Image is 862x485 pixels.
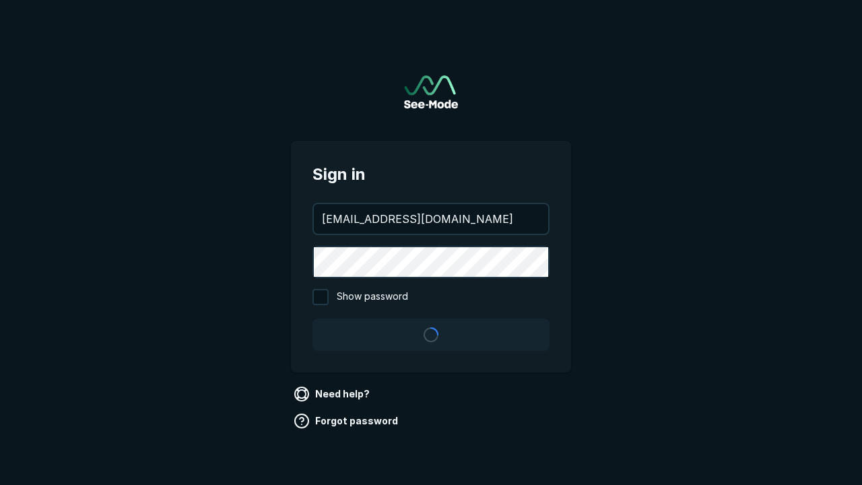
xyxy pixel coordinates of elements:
a: Go to sign in [404,75,458,108]
a: Forgot password [291,410,403,432]
input: your@email.com [314,204,548,234]
span: Sign in [312,162,550,187]
span: Show password [337,289,408,305]
img: See-Mode Logo [404,75,458,108]
a: Need help? [291,383,375,405]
